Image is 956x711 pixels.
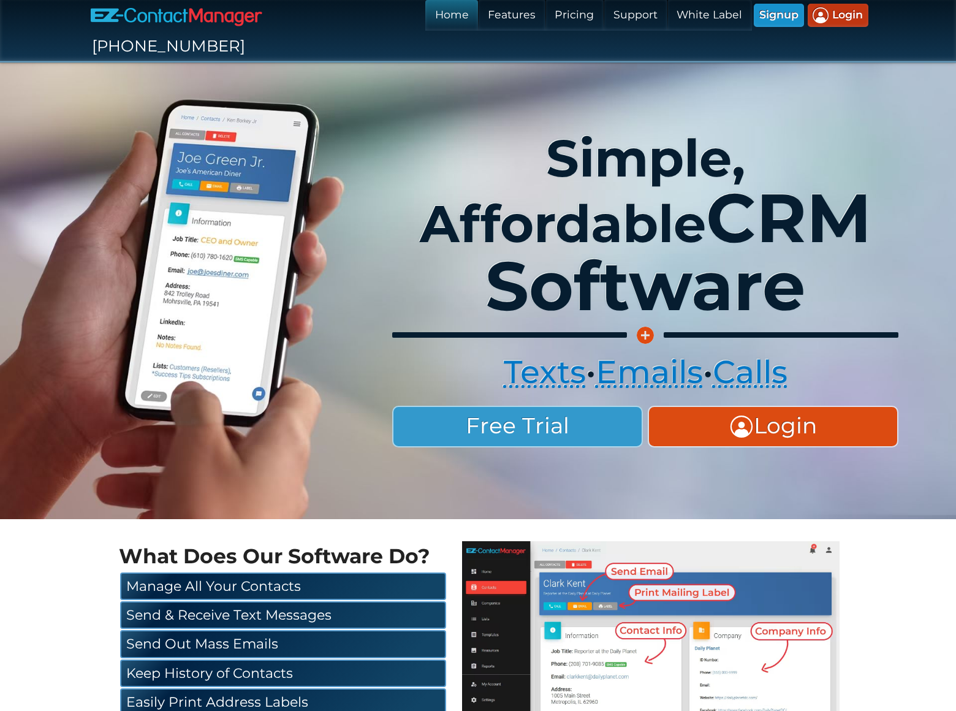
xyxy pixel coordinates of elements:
[120,601,446,629] a: Send & Receive Text Messages
[596,354,703,390] a: Emails
[382,349,908,397] div: • •
[713,354,787,390] a: Calls
[91,7,262,26] img: EZ-ContactManager
[120,630,446,658] a: Send Out Mass Emails
[504,354,586,390] a: Texts
[120,660,446,687] a: Keep History of Contacts
[92,37,245,55] span: [PHONE_NUMBER]
[648,406,899,448] a: Login
[808,4,868,27] a: Login
[485,181,871,326] big: CRM Software
[119,545,447,568] h2: What Does Our Software Do?
[382,134,908,322] h1: Simple, Affordable
[120,572,446,600] a: Manage All Your Contacts
[754,4,803,27] a: Signup
[392,406,643,448] a: Free Trial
